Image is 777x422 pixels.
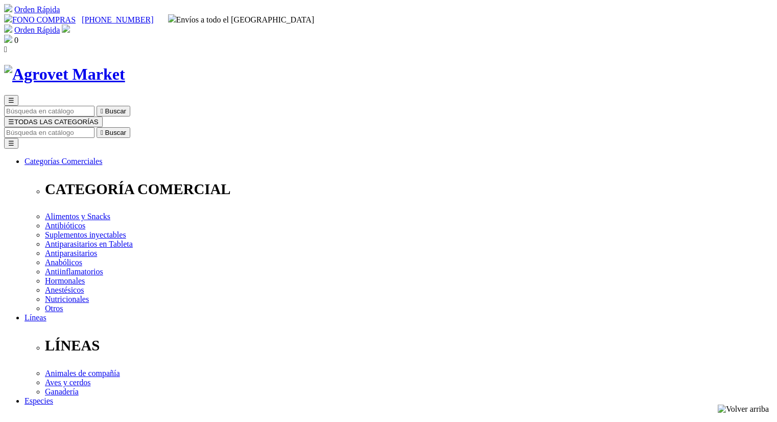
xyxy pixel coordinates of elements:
[45,304,63,313] a: Otros
[82,15,153,24] a: [PHONE_NUMBER]
[4,95,18,106] button: ☰
[62,26,70,34] a: Acceda a su cuenta de cliente
[97,127,130,138] button:  Buscar
[4,4,12,12] img: shopping-cart.svg
[4,35,12,43] img: shopping-bag.svg
[168,15,315,24] span: Envíos a todo el [GEOGRAPHIC_DATA]
[45,267,103,276] a: Antiinflamatorios
[45,181,773,198] p: CATEGORÍA COMERCIAL
[4,138,18,149] button: ☰
[45,387,79,396] a: Ganadería
[25,313,46,322] a: Líneas
[25,396,53,405] a: Especies
[101,129,103,136] i: 
[4,45,7,54] i: 
[4,14,12,22] img: phone.svg
[62,25,70,33] img: user.svg
[4,127,95,138] input: Buscar
[45,221,85,230] a: Antibióticos
[45,378,90,387] a: Aves y cerdos
[4,106,95,116] input: Buscar
[14,26,60,34] a: Orden Rápida
[105,129,126,136] span: Buscar
[4,65,125,84] img: Agrovet Market
[97,106,130,116] button:  Buscar
[45,212,110,221] a: Alimentos y Snacks
[45,369,120,378] a: Animales de compañía
[8,97,14,104] span: ☰
[45,249,97,257] a: Antiparasitarios
[14,5,60,14] a: Orden Rápida
[4,116,103,127] button: ☰TODAS LAS CATEGORÍAS
[718,405,769,414] img: Volver arriba
[4,25,12,33] img: shopping-cart.svg
[101,107,103,115] i: 
[4,15,76,24] a: FONO COMPRAS
[105,107,126,115] span: Buscar
[25,157,102,166] a: Categorías Comerciales
[168,14,176,22] img: delivery-truck.svg
[45,337,773,354] p: LÍNEAS
[45,286,84,294] a: Anestésicos
[14,36,18,44] span: 0
[45,258,82,267] a: Anabólicos
[45,240,133,248] a: Antiparasitarios en Tableta
[45,295,89,303] a: Nutricionales
[45,230,126,239] a: Suplementos inyectables
[8,118,14,126] span: ☰
[45,276,85,285] a: Hormonales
